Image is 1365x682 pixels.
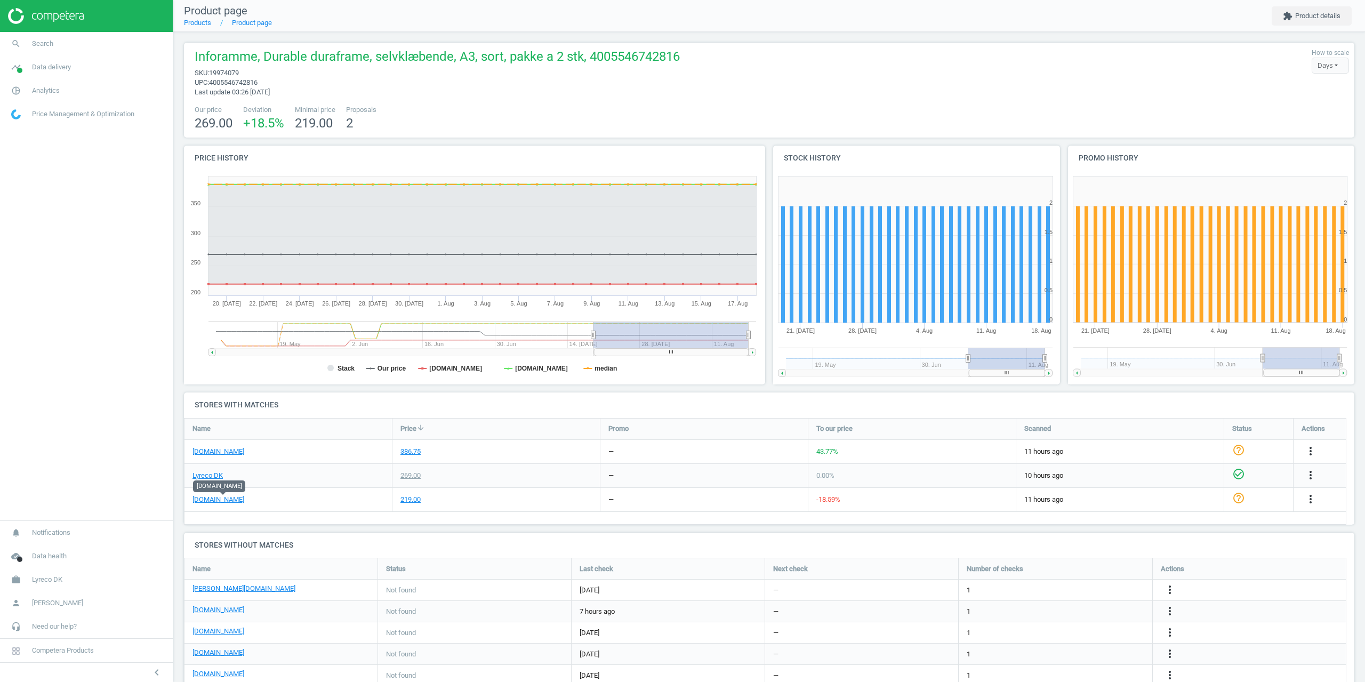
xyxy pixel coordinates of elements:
text: 1 [1049,258,1053,264]
text: 300 [191,230,200,236]
i: search [6,34,26,54]
div: 269.00 [400,471,421,480]
i: notifications [6,523,26,543]
a: [DOMAIN_NAME] [192,495,244,504]
text: 0 [1049,316,1053,323]
button: more_vert [1163,605,1176,619]
i: check_circle_outline [1232,468,1245,480]
span: 0.00 % [816,471,834,479]
i: help_outline [1232,444,1245,456]
a: [DOMAIN_NAME] [192,627,244,636]
span: 11 hours ago [1024,495,1216,504]
text: 1 [1344,258,1347,264]
span: Next check [773,564,808,574]
span: 1 [967,628,970,638]
span: [PERSON_NAME] [32,598,83,608]
tspan: 17. Aug [728,300,748,307]
text: 200 [191,289,200,295]
a: [DOMAIN_NAME] [192,669,244,679]
i: work [6,569,26,590]
tspan: 28. [DATE] [359,300,387,307]
h4: Stores with matches [184,392,1354,418]
div: 386.75 [400,447,421,456]
tspan: 11. Aug [1271,327,1290,334]
span: Not found [386,585,416,595]
tspan: 28. [DATE] [1143,327,1171,334]
tspan: 9. Aug [583,300,600,307]
button: chevron_left [143,665,170,679]
span: Number of checks [967,564,1023,574]
span: Not found [386,671,416,680]
span: Search [32,39,53,49]
span: 4005546742816 [209,78,258,86]
a: [PERSON_NAME][DOMAIN_NAME] [192,584,295,593]
tspan: 24. [DATE] [286,300,314,307]
span: — [773,628,778,638]
tspan: 3. Aug [474,300,491,307]
span: [DATE] [580,649,757,659]
span: 1 [967,649,970,659]
span: Data health [32,551,67,561]
text: 350 [191,200,200,206]
span: Notifications [32,528,70,537]
span: Not found [386,649,416,659]
i: more_vert [1163,669,1176,681]
span: 11 hours ago [1024,447,1216,456]
span: 2 [346,116,353,131]
div: — [608,495,614,504]
tspan: 1. Aug [437,300,454,307]
span: Analytics [32,86,60,95]
span: Inforamme, Durable duraframe, selvklæbende, A3, sort, pakke a 2 stk, 4005546742816 [195,48,680,68]
h4: Stock history [773,146,1060,171]
text: 2 [1049,199,1053,206]
span: 7 hours ago [580,607,757,616]
tspan: 28. [DATE] [848,327,877,334]
span: [DATE] [580,671,757,680]
span: Status [1232,424,1252,434]
tspan: 20. [DATE] [213,300,241,307]
span: Not found [386,607,416,616]
i: chevron_left [150,666,163,679]
span: Actions [1161,564,1184,574]
tspan: 18. Aug [1326,327,1346,334]
i: more_vert [1304,469,1317,482]
tspan: Our price [378,365,406,372]
tspan: [DOMAIN_NAME] [429,365,482,372]
span: 10 hours ago [1024,471,1216,480]
tspan: 7. Aug [547,300,564,307]
span: — [773,649,778,659]
text: 0.5 [1339,287,1347,293]
div: [DOMAIN_NAME] [193,480,245,492]
span: Actions [1302,424,1325,434]
span: To our price [816,424,853,434]
span: Deviation [243,105,284,115]
span: 1 [967,671,970,680]
tspan: 11. Aug [619,300,638,307]
label: How to scale [1312,49,1349,58]
button: more_vert [1163,626,1176,640]
tspan: 15. Aug [692,300,711,307]
span: — [773,671,778,680]
h4: Promo history [1068,146,1355,171]
text: 1.5 [1339,229,1347,235]
i: headset_mic [6,616,26,637]
tspan: median [595,365,617,372]
button: more_vert [1304,445,1317,459]
span: Last check [580,564,613,574]
tspan: 30. [DATE] [395,300,423,307]
span: Competera Products [32,646,94,655]
tspan: 4. Aug [1210,327,1227,334]
tspan: [DOMAIN_NAME] [515,365,568,372]
span: Scanned [1024,424,1051,434]
button: more_vert [1304,493,1317,507]
tspan: 5. Aug [510,300,527,307]
div: Days [1312,58,1349,74]
i: more_vert [1163,605,1176,617]
button: more_vert [1163,647,1176,661]
span: Name [192,424,211,434]
span: Promo [608,424,629,434]
span: 1 [967,585,970,595]
img: wGWNvw8QSZomAAAAABJRU5ErkJggg== [11,109,21,119]
span: upc : [195,78,209,86]
span: Price Management & Optimization [32,109,134,119]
